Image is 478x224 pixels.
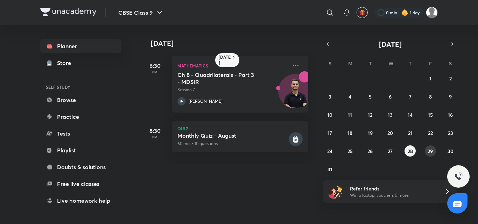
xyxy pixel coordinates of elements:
[40,110,121,124] a: Practice
[324,109,336,120] button: August 10, 2025
[40,143,121,157] a: Playlist
[344,127,356,138] button: August 18, 2025
[40,39,121,53] a: Planner
[328,166,332,173] abbr: August 31, 2025
[445,109,456,120] button: August 16, 2025
[114,6,168,20] button: CBSE Class 9
[385,109,396,120] button: August 13, 2025
[350,185,436,192] h6: Refer friends
[425,127,436,138] button: August 22, 2025
[365,91,376,102] button: August 5, 2025
[40,160,121,174] a: Doubts & solutions
[449,75,452,82] abbr: August 2, 2025
[409,60,412,67] abbr: Thursday
[445,145,456,157] button: August 30, 2025
[385,127,396,138] button: August 20, 2025
[324,91,336,102] button: August 3, 2025
[409,93,412,100] abbr: August 7, 2025
[151,39,315,48] h4: [DATE]
[445,91,456,102] button: August 9, 2025
[324,145,336,157] button: August 24, 2025
[408,148,413,154] abbr: August 28, 2025
[40,177,121,191] a: Free live classes
[177,127,303,131] p: Quiz
[344,145,356,157] button: August 25, 2025
[327,148,332,154] abbr: August 24, 2025
[365,109,376,120] button: August 12, 2025
[389,93,392,100] abbr: August 6, 2025
[141,70,169,74] p: PM
[177,71,265,85] h5: Ch 8 - Quadrilaterals - Part 3 - MDSIR
[388,111,393,118] abbr: August 13, 2025
[454,172,463,181] img: ttu
[141,127,169,135] h5: 8:30
[425,73,436,84] button: August 1, 2025
[369,93,372,100] abbr: August 5, 2025
[428,130,433,136] abbr: August 22, 2025
[445,127,456,138] button: August 23, 2025
[405,91,416,102] button: August 7, 2025
[359,9,365,16] img: avatar
[177,87,287,93] p: Session 7
[385,91,396,102] button: August 6, 2025
[57,59,75,67] div: Store
[385,145,396,157] button: August 27, 2025
[329,60,331,67] abbr: Sunday
[349,93,351,100] abbr: August 4, 2025
[348,111,352,118] abbr: August 11, 2025
[177,140,287,147] p: 60 min • 10 questions
[401,9,408,16] img: streak
[448,130,453,136] abbr: August 23, 2025
[379,39,402,49] span: [DATE]
[429,93,432,100] abbr: August 8, 2025
[177,62,287,70] p: Mathematics
[324,127,336,138] button: August 17, 2025
[324,164,336,175] button: August 31, 2025
[40,81,121,93] h6: SELF STUDY
[449,93,452,100] abbr: August 9, 2025
[369,60,372,67] abbr: Tuesday
[40,8,97,18] a: Company Logo
[445,73,456,84] button: August 2, 2025
[327,111,332,118] abbr: August 10, 2025
[405,127,416,138] button: August 21, 2025
[408,111,413,118] abbr: August 14, 2025
[329,93,331,100] abbr: August 3, 2025
[387,130,393,136] abbr: August 20, 2025
[448,111,453,118] abbr: August 16, 2025
[368,130,373,136] abbr: August 19, 2025
[40,194,121,208] a: Live homework help
[344,91,356,102] button: August 4, 2025
[350,192,436,198] p: Win a laptop, vouchers & more
[344,109,356,120] button: August 11, 2025
[367,148,373,154] abbr: August 26, 2025
[177,132,287,139] h5: Monthly Quiz - August
[405,109,416,120] button: August 14, 2025
[425,91,436,102] button: August 8, 2025
[328,130,332,136] abbr: August 17, 2025
[348,60,352,67] abbr: Monday
[40,56,121,70] a: Store
[365,127,376,138] button: August 19, 2025
[428,111,433,118] abbr: August 15, 2025
[429,60,432,67] abbr: Friday
[425,109,436,120] button: August 15, 2025
[429,75,431,82] abbr: August 1, 2025
[329,185,343,198] img: referral
[388,60,393,67] abbr: Wednesday
[40,8,97,16] img: Company Logo
[189,98,223,104] p: [PERSON_NAME]
[408,130,413,136] abbr: August 21, 2025
[448,148,454,154] abbr: August 30, 2025
[365,145,376,157] button: August 26, 2025
[428,148,433,154] abbr: August 29, 2025
[40,93,121,107] a: Browse
[357,7,368,18] button: avatar
[219,55,231,66] h6: [DATE]
[426,7,438,19] img: Manyu
[405,145,416,157] button: August 28, 2025
[333,39,448,49] button: [DATE]
[347,130,352,136] abbr: August 18, 2025
[141,135,169,139] p: PM
[40,127,121,140] a: Tests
